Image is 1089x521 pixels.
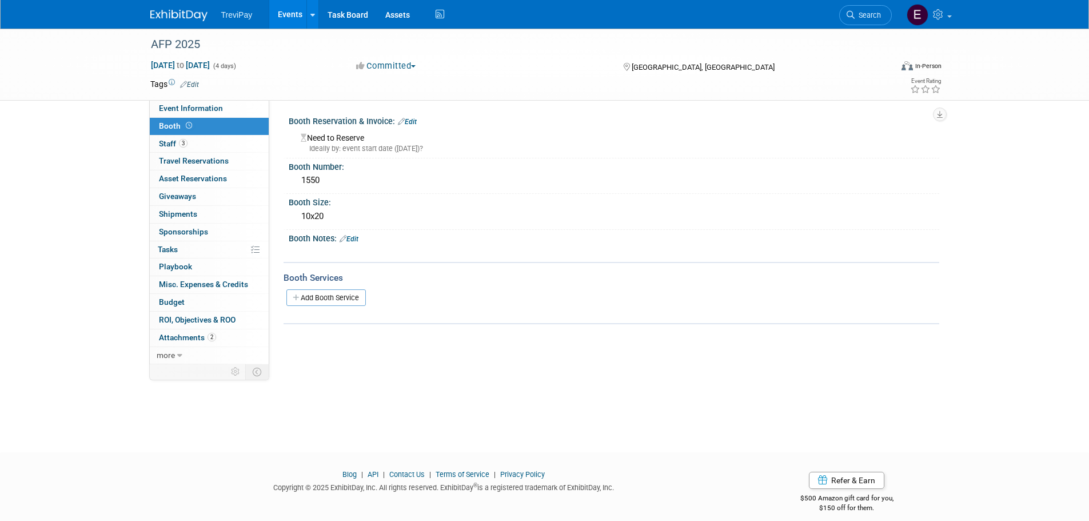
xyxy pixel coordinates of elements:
[179,139,188,148] span: 3
[159,192,196,201] span: Giveaways
[159,297,185,307] span: Budget
[150,294,269,311] a: Budget
[368,470,378,479] a: API
[159,280,248,289] span: Misc. Expenses & Credits
[340,235,358,243] a: Edit
[824,59,942,77] div: Event Format
[755,486,939,512] div: $500 Amazon gift card for you,
[289,230,939,245] div: Booth Notes:
[755,503,939,513] div: $150 off for them.
[809,472,884,489] a: Refer & Earn
[150,206,269,223] a: Shipments
[301,144,931,154] div: Ideally by: event start date ([DATE])?
[208,333,216,341] span: 2
[150,136,269,153] a: Staff3
[159,209,197,218] span: Shipments
[289,113,939,128] div: Booth Reservation & Invoice:
[150,329,269,347] a: Attachments2
[159,227,208,236] span: Sponsorships
[352,60,420,72] button: Committed
[180,81,199,89] a: Edit
[389,470,425,479] a: Contact Us
[159,104,223,113] span: Event Information
[158,245,178,254] span: Tasks
[150,10,208,21] img: ExhibitDay
[212,62,236,70] span: (4 days)
[289,194,939,208] div: Booth Size:
[342,470,357,479] a: Blog
[150,60,210,70] span: [DATE] [DATE]
[910,78,941,84] div: Event Rating
[150,258,269,276] a: Playbook
[175,61,186,70] span: to
[297,129,931,154] div: Need to Reserve
[289,158,939,173] div: Booth Number:
[436,470,489,479] a: Terms of Service
[150,118,269,135] a: Booth
[398,118,417,126] a: Edit
[157,351,175,360] span: more
[284,272,939,284] div: Booth Services
[159,262,192,271] span: Playbook
[150,170,269,188] a: Asset Reservations
[159,156,229,165] span: Travel Reservations
[297,172,931,189] div: 1550
[159,174,227,183] span: Asset Reservations
[907,4,928,26] img: Eric Shipe
[855,11,881,19] span: Search
[491,470,498,479] span: |
[500,470,545,479] a: Privacy Policy
[150,241,269,258] a: Tasks
[358,470,366,479] span: |
[839,5,892,25] a: Search
[150,153,269,170] a: Travel Reservations
[226,364,246,379] td: Personalize Event Tab Strip
[221,10,253,19] span: TreviPay
[286,289,366,306] a: Add Booth Service
[150,312,269,329] a: ROI, Objectives & ROO
[380,470,388,479] span: |
[901,61,913,70] img: Format-Inperson.png
[150,100,269,117] a: Event Information
[159,121,194,130] span: Booth
[426,470,434,479] span: |
[159,333,216,342] span: Attachments
[473,482,477,488] sup: ®
[150,224,269,241] a: Sponsorships
[632,63,775,71] span: [GEOGRAPHIC_DATA], [GEOGRAPHIC_DATA]
[297,208,931,225] div: 10x20
[150,276,269,293] a: Misc. Expenses & Credits
[915,62,942,70] div: In-Person
[147,34,875,55] div: AFP 2025
[150,347,269,364] a: more
[159,315,236,324] span: ROI, Objectives & ROO
[245,364,269,379] td: Toggle Event Tabs
[150,188,269,205] a: Giveaways
[184,121,194,130] span: Booth not reserved yet
[150,480,738,493] div: Copyright © 2025 ExhibitDay, Inc. All rights reserved. ExhibitDay is a registered trademark of Ex...
[150,78,199,90] td: Tags
[159,139,188,148] span: Staff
